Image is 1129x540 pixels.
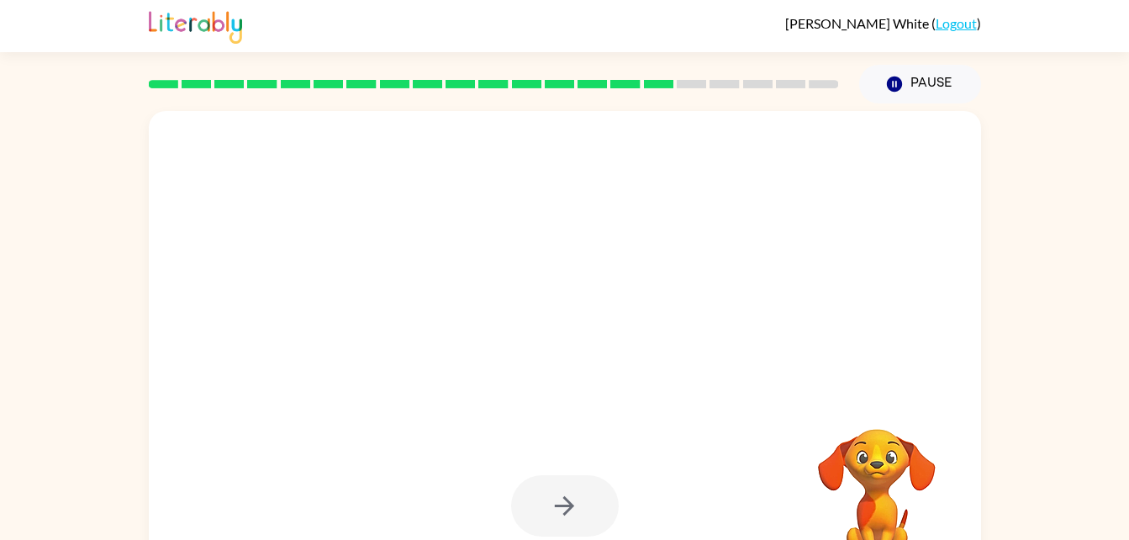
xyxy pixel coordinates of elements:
[785,15,981,31] div: ( )
[936,15,977,31] a: Logout
[785,15,931,31] span: [PERSON_NAME] White
[149,7,242,44] img: Literably
[859,65,981,103] button: Pause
